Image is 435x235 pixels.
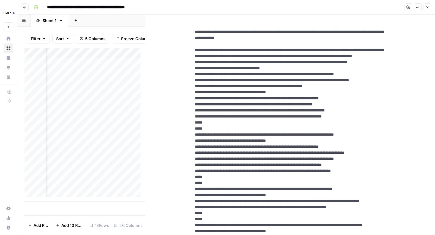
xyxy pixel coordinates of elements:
button: Filter [27,34,50,43]
a: Settings [4,204,13,213]
a: Usage [4,213,13,223]
button: Sort [52,34,73,43]
span: 5 Columns [85,36,105,42]
div: 5/5 Columns [111,221,145,230]
a: Browse [4,43,13,53]
button: Workspace: Haskn [4,5,13,20]
a: Insights [4,53,13,63]
button: Add 10 Rows [52,221,87,230]
a: Opportunities [4,63,13,72]
span: Filter [31,36,40,42]
span: Add Row [34,222,49,228]
span: Freeze Columns [121,36,152,42]
span: Sort [56,36,64,42]
a: Your Data [4,72,13,82]
a: Home [4,34,13,43]
button: Add Row [24,221,52,230]
div: Sheet 1 [43,18,56,24]
button: Help + Support [4,223,13,233]
button: 5 Columns [76,34,109,43]
a: Sheet 1 [31,14,68,27]
span: Add 10 Rows [61,222,83,228]
img: Haskn Logo [4,7,14,18]
div: 13 Rows [87,221,111,230]
button: Freeze Columns [112,34,156,43]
